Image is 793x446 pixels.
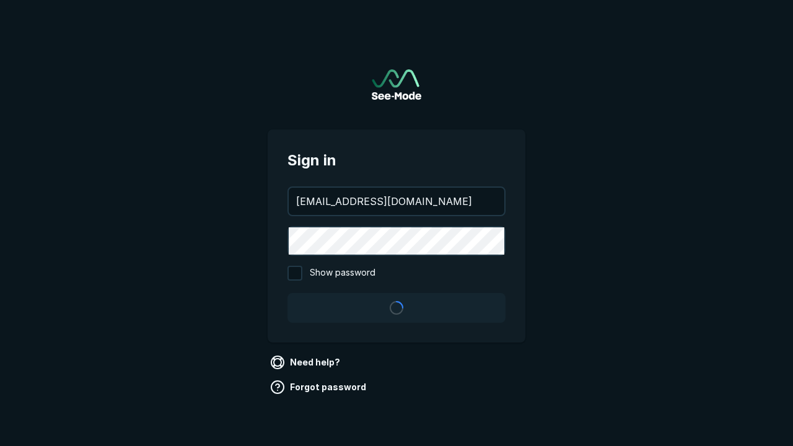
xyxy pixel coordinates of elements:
a: Need help? [268,352,345,372]
img: See-Mode Logo [372,69,421,100]
a: Go to sign in [372,69,421,100]
span: Sign in [287,149,506,172]
a: Forgot password [268,377,371,397]
span: Show password [310,266,375,281]
input: your@email.com [289,188,504,215]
